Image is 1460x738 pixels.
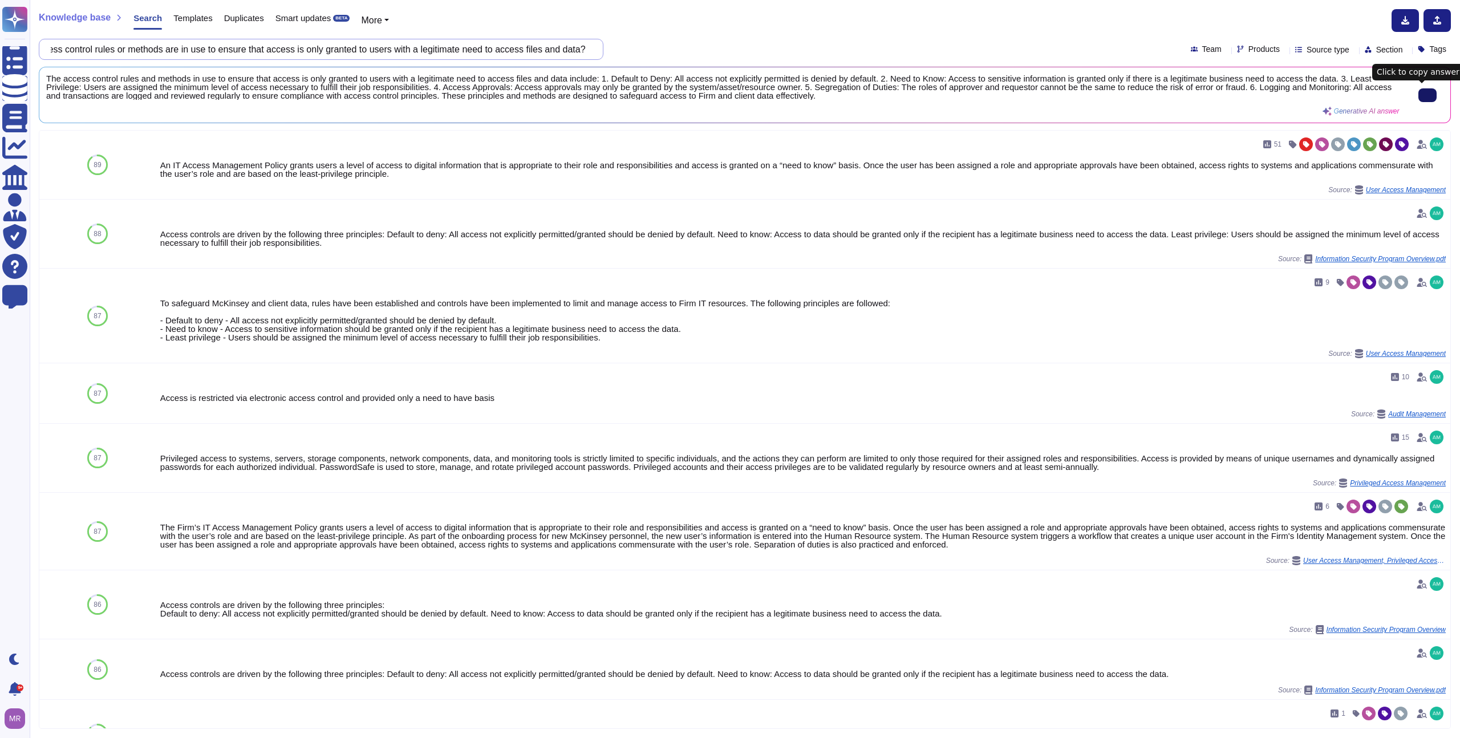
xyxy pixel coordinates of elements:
[1325,503,1329,510] span: 6
[1366,350,1446,357] span: User Access Management
[1303,557,1446,564] span: User Access Management, Privileged Access Management
[1278,686,1446,695] span: Source:
[1402,374,1409,380] span: 10
[1274,141,1281,148] span: 51
[94,313,101,319] span: 87
[94,161,101,168] span: 89
[17,684,23,691] div: 9+
[1315,687,1446,694] span: Information Security Program Overview.pdf
[361,15,382,25] span: More
[160,230,1446,247] div: Access controls are driven by the following three principles: Default to deny: All access not exp...
[1328,349,1446,358] span: Source:
[1266,556,1446,565] span: Source:
[1327,626,1446,633] span: Information Security Program Overview
[160,161,1446,178] div: An IT Access Management Policy grants users a level of access to digital information that is appr...
[5,708,25,729] img: user
[1350,480,1446,486] span: Privileged Access Management
[94,528,101,535] span: 87
[94,666,101,673] span: 86
[361,14,389,27] button: More
[1307,46,1349,54] span: Source type
[160,454,1446,471] div: Privileged access to systems, servers, storage components, network components, data, and monitori...
[94,390,101,397] span: 87
[1388,411,1446,417] span: Audit Management
[1376,46,1403,54] span: Section
[94,230,101,237] span: 88
[94,455,101,461] span: 87
[1328,185,1446,194] span: Source:
[1430,275,1443,289] img: user
[160,670,1446,678] div: Access controls are driven by the following three principles: Default to deny: All access not exp...
[133,14,162,22] span: Search
[1289,625,1446,634] span: Source:
[160,299,1446,342] div: To safeguard McKinsey and client data, rules have been established and controls have been impleme...
[173,14,212,22] span: Templates
[1430,137,1443,151] img: user
[1430,370,1443,384] img: user
[160,394,1446,402] div: Access is restricted via electronic access control and provided only a need to have basis
[275,14,331,22] span: Smart updates
[1248,45,1280,53] span: Products
[1351,409,1446,419] span: Source:
[1430,577,1443,591] img: user
[1278,254,1446,263] span: Source:
[1202,45,1222,53] span: Team
[94,601,101,608] span: 86
[1429,45,1446,53] span: Tags
[160,601,1446,618] div: Access controls are driven by the following three principles: Default to deny: All access not exp...
[224,14,264,22] span: Duplicates
[333,15,350,22] div: BETA
[1366,186,1446,193] span: User Access Management
[1313,479,1446,488] span: Source:
[1341,710,1345,717] span: 1
[1430,206,1443,220] img: user
[1430,431,1443,444] img: user
[1402,434,1409,441] span: 15
[1430,646,1443,660] img: user
[45,39,591,59] input: Search a question or template...
[160,523,1446,549] div: The Firm’s IT Access Management Policy grants users a level of access to digital information that...
[46,74,1400,100] span: The access control rules and methods in use to ensure that access is only granted to users with a...
[1334,108,1400,115] span: Generative AI answer
[1430,500,1443,513] img: user
[39,13,111,22] span: Knowledge base
[1430,707,1443,720] img: user
[1325,279,1329,286] span: 9
[2,706,33,731] button: user
[1315,256,1446,262] span: Information Security Program Overview.pdf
